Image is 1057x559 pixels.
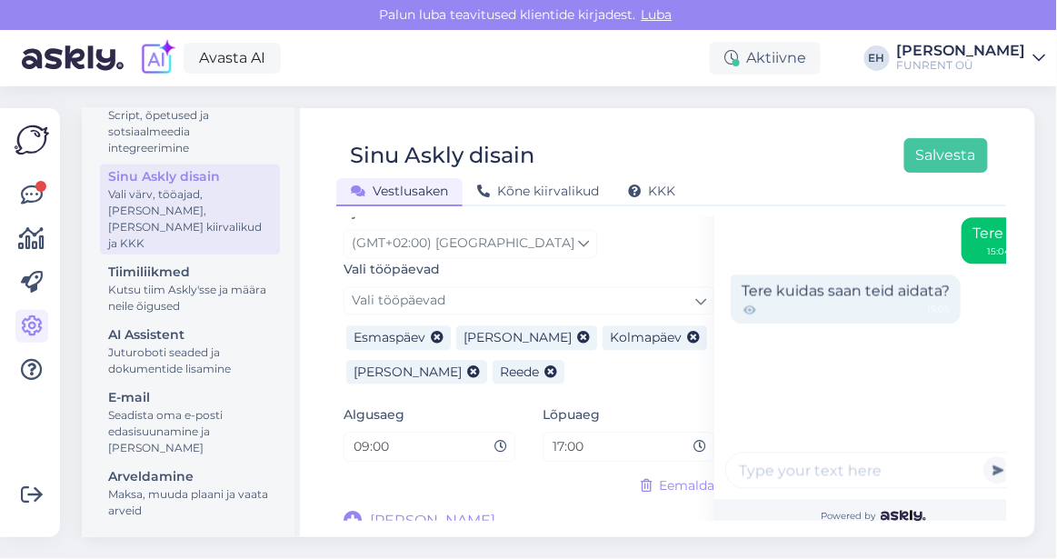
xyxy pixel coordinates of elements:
[344,286,714,314] a: Vali tööpäevad
[500,364,539,380] span: Reede
[543,405,600,424] label: Lõpuaeg
[108,107,272,156] div: Script, õpetused ja sotsiaalmeedia integreerimine
[108,167,272,186] div: Sinu Askly disain
[636,6,678,23] span: Luba
[987,245,1011,258] div: 15:04
[100,323,280,380] a: AI AssistentJuturoboti seaded ja dokumentide lisamine
[904,138,988,173] button: Salvesta
[352,234,574,254] span: (GMT+02:00) [GEOGRAPHIC_DATA]
[610,329,682,345] span: Kolmapäev
[710,42,821,75] div: Aktiivne
[628,183,675,199] span: KKK
[731,275,961,324] div: Tere kuidas saan teid aidata?
[659,476,714,495] span: Eemalda
[354,329,425,345] span: Esmaspäev
[100,464,280,522] a: ArveldamineMaksa, muuda plaani ja vaata arveid
[354,364,462,380] span: [PERSON_NAME]
[352,292,445,308] span: Vali tööpäevad
[108,186,272,252] div: Vali värv, tööajad, [PERSON_NAME], [PERSON_NAME] kiirvalikud ja KKK
[881,510,925,521] img: Askly
[927,302,950,318] span: 15:05
[344,229,597,258] a: (GMT+02:00) [GEOGRAPHIC_DATA]
[344,405,404,424] label: Algusaeg
[108,467,272,486] div: Arveldamine
[351,183,448,199] span: Vestlusaken
[897,44,1046,73] a: [PERSON_NAME]FUNRENT OÜ
[897,58,1026,73] div: FUNRENT OÜ
[725,452,1022,488] input: Type your text here
[108,263,272,282] div: Tiimiliikmed
[464,329,572,345] span: [PERSON_NAME]
[897,44,1026,58] div: [PERSON_NAME]
[184,43,281,74] a: Avasta AI
[108,388,272,407] div: E-mail
[108,282,272,314] div: Kutsu tiim Askly'sse ja määra neile õigused
[100,165,280,255] a: Sinu Askly disainVali värv, tööajad, [PERSON_NAME], [PERSON_NAME] kiirvalikud ja KKK
[100,85,280,159] a: SeadistamineScript, õpetused ja sotsiaalmeedia integreerimine
[108,344,272,377] div: Juturoboti seaded ja dokumentide lisamine
[477,183,599,199] span: Kõne kiirvalikud
[138,39,176,77] img: explore-ai
[864,45,890,71] div: EH
[821,509,925,523] span: Powered by
[108,486,272,519] div: Maksa, muuda plaani ja vaata arveid
[350,138,534,173] div: Sinu Askly disain
[15,123,49,157] img: Askly Logo
[370,510,495,532] span: [PERSON_NAME]
[100,385,280,459] a: E-mailSeadista oma e-posti edasisuunamine ja [PERSON_NAME]
[108,407,272,456] div: Seadista oma e-posti edasisuunamine ja [PERSON_NAME]
[344,260,440,279] label: Vali tööpäevad
[962,217,1022,264] div: Tere !
[100,260,280,317] a: TiimiliikmedKutsu tiim Askly'sse ja määra neile õigused
[108,325,272,344] div: AI Assistent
